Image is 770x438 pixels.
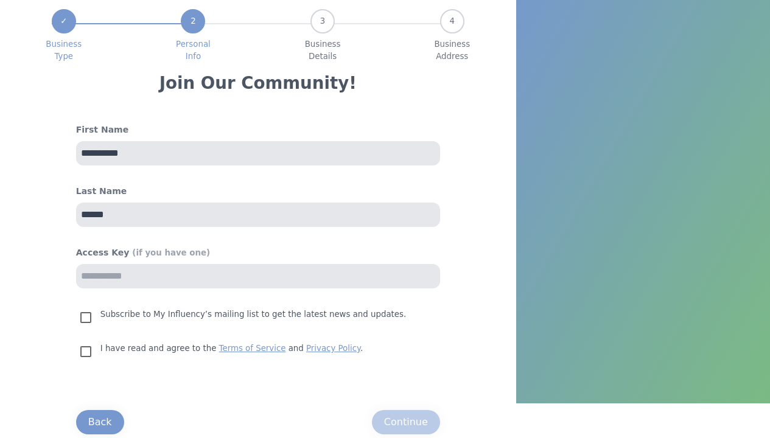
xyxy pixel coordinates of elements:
span: Business Type [46,38,82,63]
div: ✓ [52,9,76,33]
div: 3 [310,9,335,33]
a: Terms of Service [219,344,286,353]
div: 4 [440,9,464,33]
h4: Last Name [76,185,440,198]
button: Continue [372,410,440,434]
h4: First Name [76,123,440,136]
button: Back [76,410,124,434]
div: Back [88,415,112,429]
p: I have read and agree to the and . [100,342,363,355]
span: Business Details [305,38,341,63]
div: Continue [384,415,428,429]
h4: Access Key [76,246,440,259]
a: Privacy Policy [306,344,360,353]
span: Business Address [434,38,470,63]
h3: Join Our Community! [159,72,357,94]
span: Personal Info [176,38,211,63]
span: (if you have one) [132,248,210,257]
p: Subscribe to My Influency’s mailing list to get the latest news and updates. [100,308,406,321]
div: 2 [181,9,205,33]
